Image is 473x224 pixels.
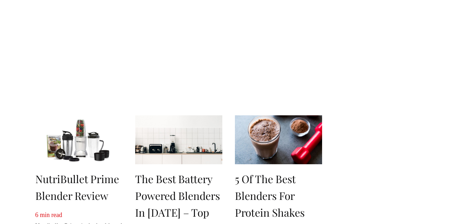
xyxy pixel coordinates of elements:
img: The Best Battery Powered Blenders in 2022 – Top Picks & Reviews [135,115,222,164]
img: NutriBullet Prime Blender Review [35,115,123,164]
a: 5 of the Best Blenders for Protein Shakes [235,172,305,219]
span: 6 [35,211,39,218]
span: min read [40,211,62,218]
iframe: Advertisement [342,10,436,220]
img: 5 of the Best Blenders for Protein Shakes [235,115,322,164]
iframe: Advertisement [32,10,326,108]
a: NutriBullet Prime Blender Review [35,172,119,203]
